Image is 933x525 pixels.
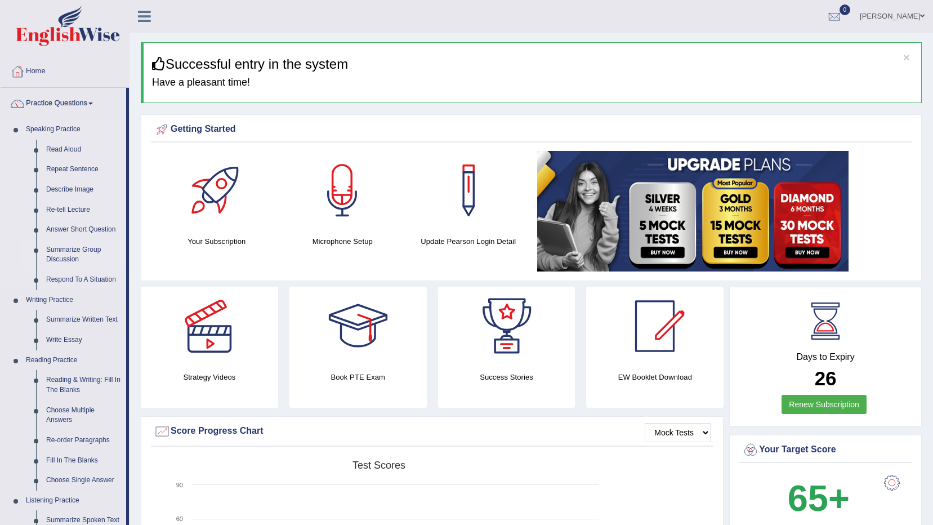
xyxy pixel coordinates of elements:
h4: Update Pearson Login Detail [411,235,526,247]
a: Choose Multiple Answers [41,401,126,430]
text: 60 [176,515,183,522]
a: Summarize Group Discussion [41,240,126,270]
a: Renew Subscription [782,395,867,414]
span: 0 [840,5,851,15]
div: Getting Started [154,121,909,138]
b: 26 [815,367,837,389]
a: Write Essay [41,330,126,350]
a: Home [1,56,129,84]
h4: Have a pleasant time! [152,77,913,88]
h4: EW Booklet Download [586,371,724,383]
tspan: Test scores [352,460,405,471]
h4: Days to Expiry [742,352,909,362]
div: Score Progress Chart [154,423,711,440]
h4: Your Subscription [159,235,274,247]
h4: Strategy Videos [141,371,278,383]
a: Read Aloud [41,140,126,160]
b: 65+ [788,478,850,519]
a: Reading & Writing: Fill In The Blanks [41,370,126,400]
a: Choose Single Answer [41,470,126,491]
a: Writing Practice [21,290,126,310]
h3: Successful entry in the system [152,57,913,72]
a: Summarize Written Text [41,310,126,330]
img: small5.jpg [537,151,849,272]
a: Listening Practice [21,491,126,511]
a: Reading Practice [21,350,126,371]
a: Re-tell Lecture [41,200,126,220]
h4: Microphone Setup [285,235,400,247]
text: 90 [176,482,183,488]
a: Re-order Paragraphs [41,430,126,451]
a: Fill In The Blanks [41,451,126,471]
a: Respond To A Situation [41,270,126,290]
a: Speaking Practice [21,119,126,140]
a: Practice Questions [1,88,126,116]
button: × [903,51,910,63]
a: Repeat Sentence [41,159,126,180]
h4: Book PTE Exam [289,371,427,383]
a: Answer Short Question [41,220,126,240]
a: Describe Image [41,180,126,200]
h4: Success Stories [438,371,575,383]
div: Your Target Score [742,442,909,459]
